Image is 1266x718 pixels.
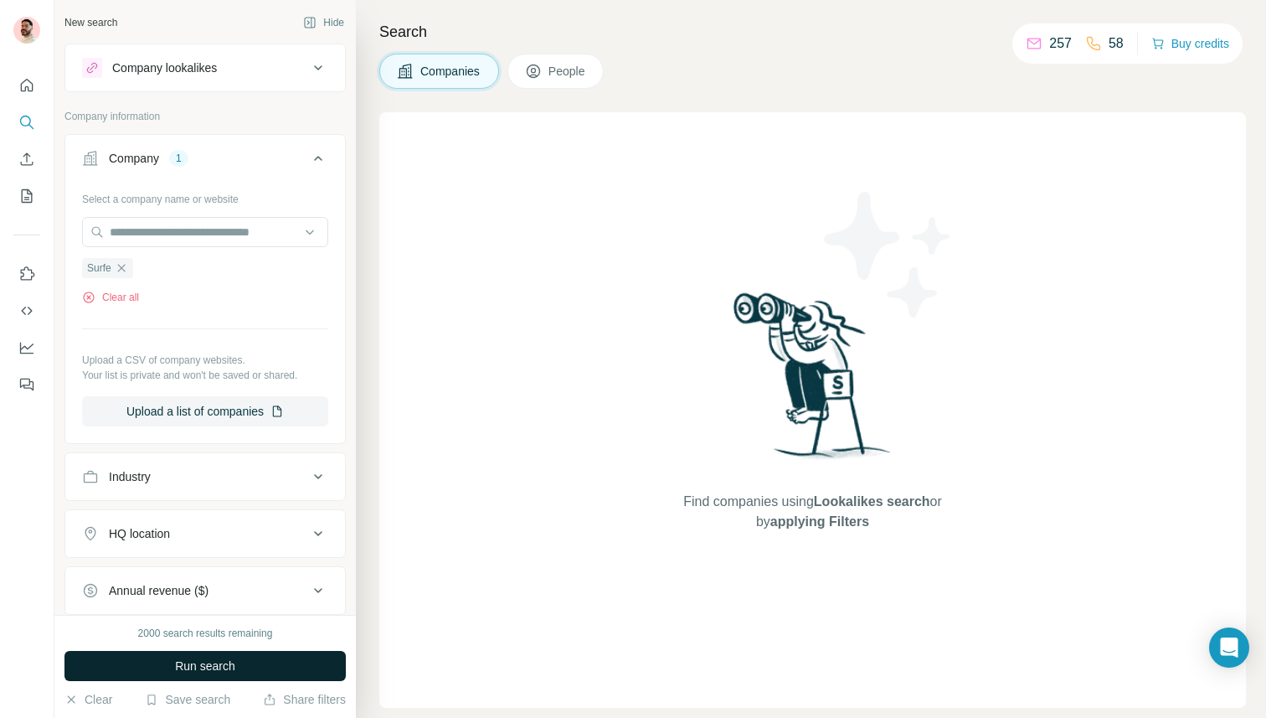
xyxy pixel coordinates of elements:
div: Industry [109,468,151,485]
p: Company information [64,109,346,124]
div: Company lookalikes [112,59,217,76]
button: Buy credits [1151,32,1229,55]
span: applying Filters [770,514,869,529]
div: Company [109,150,159,167]
button: Feedback [13,369,40,400]
img: Surfe Illustration - Woman searching with binoculars [726,288,900,475]
span: Find companies using or by [678,492,946,532]
div: Select a company name or website [82,185,328,207]
button: Search [13,107,40,137]
button: My lists [13,181,40,211]
div: 1 [169,151,188,166]
button: HQ location [65,514,345,554]
button: Run search [64,651,346,681]
button: Annual revenue ($) [65,571,345,611]
div: New search [64,15,117,30]
button: Company1 [65,138,345,185]
button: Clear all [82,290,139,305]
h4: Search [379,20,1246,44]
span: Surfe [87,261,111,276]
span: Companies [420,63,481,80]
p: 257 [1049,34,1072,54]
button: Share filters [263,691,346,708]
div: HQ location [109,525,170,542]
button: Enrich CSV [13,144,40,174]
button: Upload a list of companies [82,396,328,426]
span: Run search [175,658,235,674]
button: Use Surfe on LinkedIn [13,259,40,289]
img: Surfe Illustration - Stars [813,179,964,330]
p: 58 [1109,34,1124,54]
button: Use Surfe API [13,296,40,326]
div: 2000 search results remaining [138,626,273,641]
p: Upload a CSV of company websites. [82,353,328,368]
div: Annual revenue ($) [109,582,208,599]
span: People [548,63,587,80]
button: Hide [291,10,356,35]
button: Industry [65,457,345,497]
button: Quick start [13,70,40,101]
div: Open Intercom Messenger [1209,628,1249,668]
p: Your list is private and won't be saved or shared. [82,368,328,383]
span: Lookalikes search [814,494,930,509]
button: Dashboard [13,333,40,363]
button: Clear [64,691,112,708]
button: Save search [145,691,230,708]
img: Avatar [13,17,40,44]
button: Company lookalikes [65,48,345,88]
